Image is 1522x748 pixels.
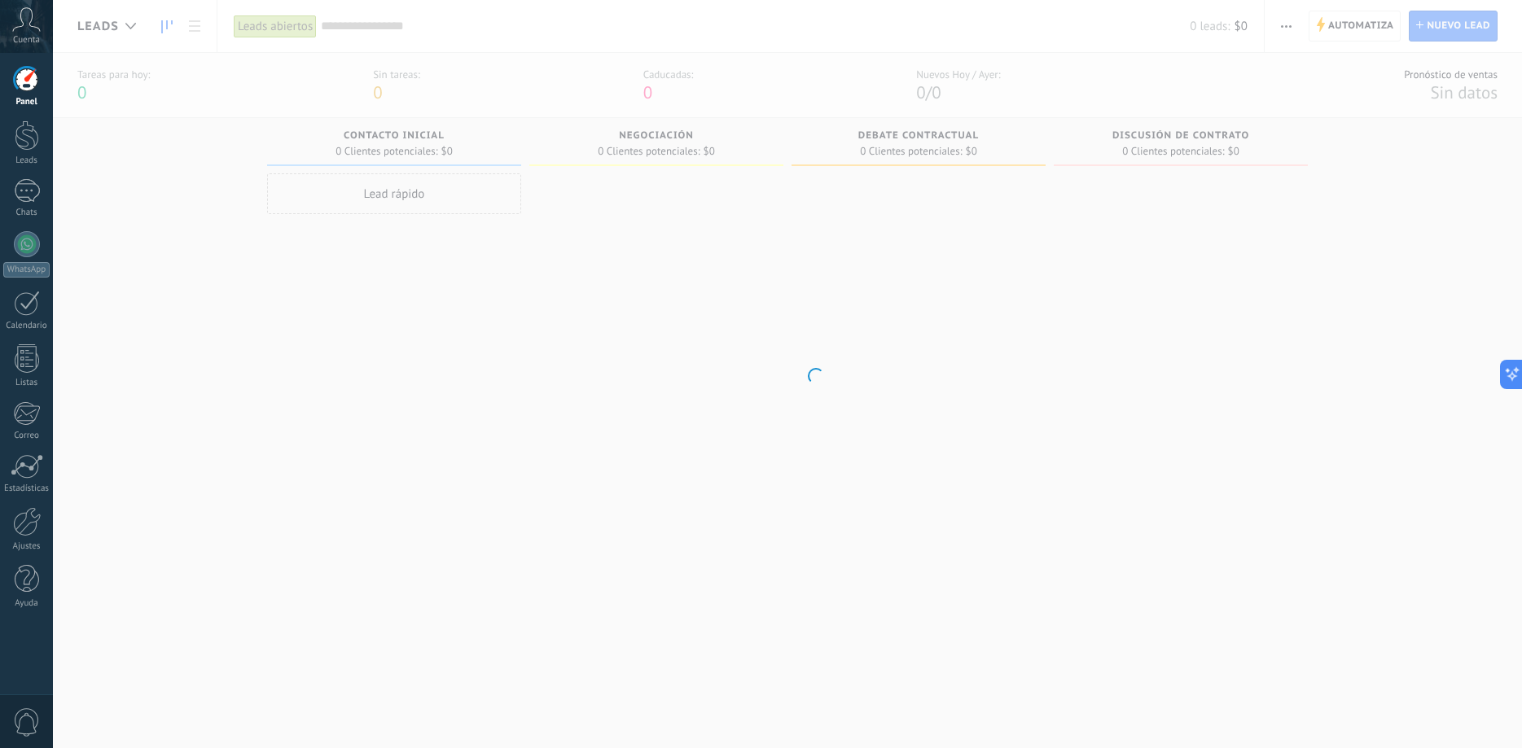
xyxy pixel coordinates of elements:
[3,208,50,218] div: Chats
[13,35,40,46] span: Cuenta
[3,378,50,388] div: Listas
[3,262,50,278] div: WhatsApp
[3,483,50,494] div: Estadísticas
[3,431,50,441] div: Correo
[3,97,50,107] div: Panel
[3,155,50,166] div: Leads
[3,598,50,609] div: Ayuda
[3,321,50,331] div: Calendario
[3,541,50,552] div: Ajustes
